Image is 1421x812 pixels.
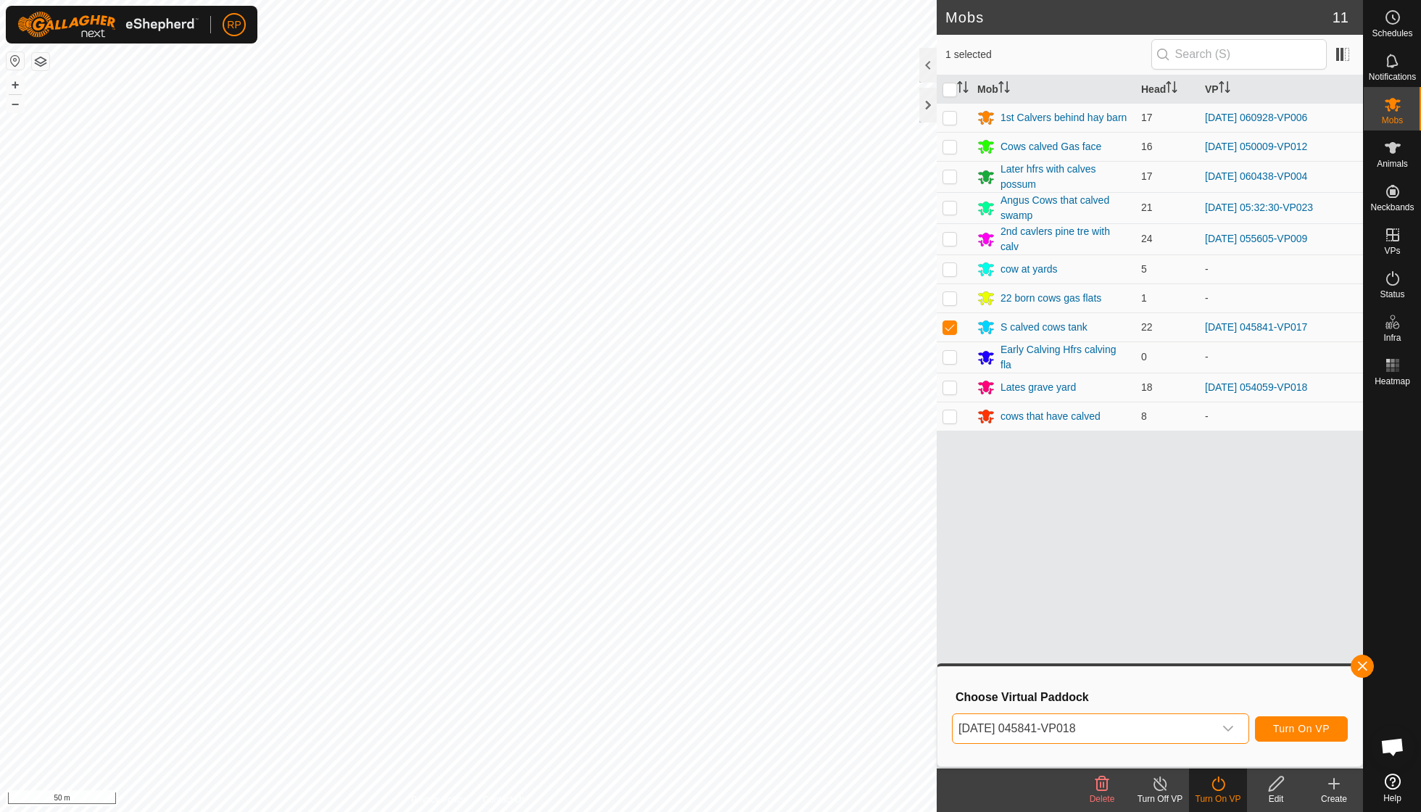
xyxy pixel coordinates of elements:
[1219,83,1230,95] p-sorticon: Activate to sort
[7,76,24,94] button: +
[1273,723,1330,734] span: Turn On VP
[7,52,24,70] button: Reset Map
[1384,246,1400,255] span: VPs
[483,793,526,806] a: Contact Us
[1000,291,1101,306] div: 22 born cows gas flats
[1205,321,1307,333] a: [DATE] 045841-VP017
[1141,292,1147,304] span: 1
[1000,110,1127,125] div: 1st Calvers behind hay barn
[957,83,969,95] p-sorticon: Activate to sort
[1205,170,1307,182] a: [DATE] 060438-VP004
[1000,409,1101,424] div: cows that have calved
[1131,792,1189,805] div: Turn Off VP
[1141,112,1153,123] span: 17
[1205,381,1307,393] a: [DATE] 054059-VP018
[1205,112,1307,123] a: [DATE] 060928-VP006
[998,83,1010,95] p-sorticon: Activate to sort
[1189,792,1247,805] div: Turn On VP
[1000,262,1058,277] div: cow at yards
[1205,202,1313,213] a: [DATE] 05:32:30-VP023
[1364,768,1421,808] a: Help
[1090,794,1115,804] span: Delete
[1199,341,1363,373] td: -
[1000,139,1101,154] div: Cows calved Gas face
[1247,792,1305,805] div: Edit
[1214,714,1243,743] div: dropdown trigger
[956,690,1348,704] h3: Choose Virtual Paddock
[1151,39,1327,70] input: Search (S)
[1380,290,1404,299] span: Status
[1000,193,1130,223] div: Angus Cows that calved swamp
[1382,116,1403,125] span: Mobs
[1375,377,1410,386] span: Heatmap
[1371,725,1414,768] div: Open chat
[1255,716,1348,742] button: Turn On VP
[1199,283,1363,312] td: -
[1000,380,1076,395] div: Lates grave yard
[1000,320,1087,335] div: S calved cows tank
[1369,72,1416,81] span: Notifications
[1141,410,1147,422] span: 8
[1141,202,1153,213] span: 21
[1141,351,1147,362] span: 0
[953,714,1214,743] span: 2025-09-26 045841-VP018
[1370,203,1414,212] span: Neckbands
[945,47,1151,62] span: 1 selected
[1305,792,1363,805] div: Create
[1383,333,1401,342] span: Infra
[1372,29,1412,38] span: Schedules
[7,95,24,112] button: –
[1141,321,1153,333] span: 22
[971,75,1135,104] th: Mob
[945,9,1333,26] h2: Mobs
[1135,75,1199,104] th: Head
[1141,141,1153,152] span: 16
[1166,83,1177,95] p-sorticon: Activate to sort
[1199,254,1363,283] td: -
[17,12,199,38] img: Gallagher Logo
[1141,233,1153,244] span: 24
[1383,794,1401,803] span: Help
[1141,170,1153,182] span: 17
[1000,162,1130,192] div: Later hfrs with calves possum
[1199,402,1363,431] td: -
[1141,381,1153,393] span: 18
[1205,141,1307,152] a: [DATE] 050009-VP012
[1000,342,1130,373] div: Early Calving Hfrs calving fla
[1000,224,1130,254] div: 2nd cavlers pine tre with calv
[1141,263,1147,275] span: 5
[411,793,465,806] a: Privacy Policy
[1333,7,1348,28] span: 11
[1199,75,1363,104] th: VP
[32,53,49,70] button: Map Layers
[1377,159,1408,168] span: Animals
[1205,233,1307,244] a: [DATE] 055605-VP009
[227,17,241,33] span: RP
